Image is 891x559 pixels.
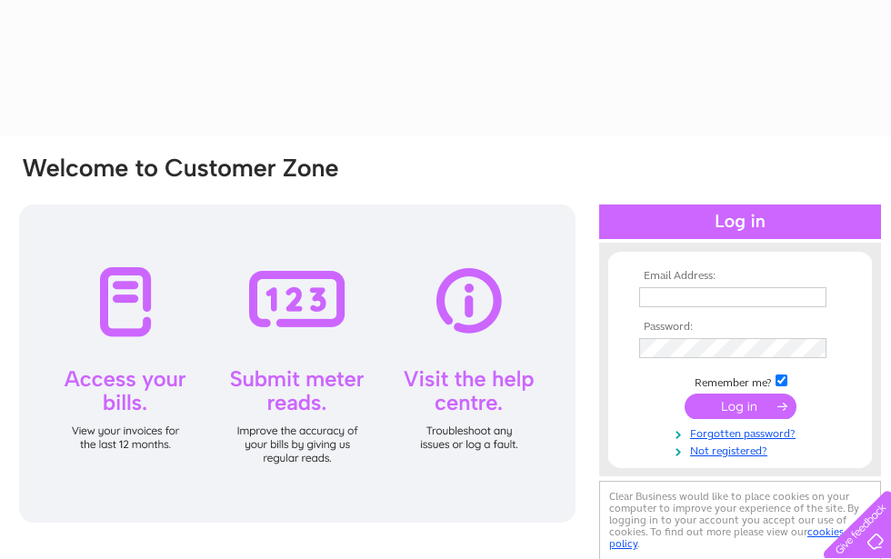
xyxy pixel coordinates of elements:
th: Email Address: [635,270,846,283]
a: cookies policy [609,525,844,550]
th: Password: [635,321,846,334]
input: Submit [685,394,796,419]
a: Not registered? [639,441,846,458]
td: Remember me? [635,372,846,390]
a: Forgotten password? [639,424,846,441]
